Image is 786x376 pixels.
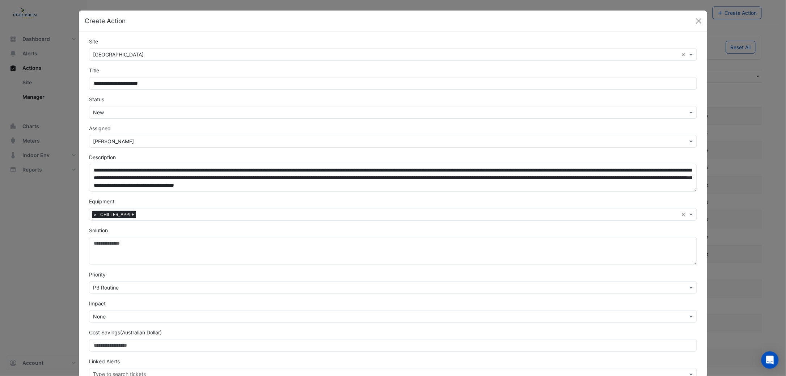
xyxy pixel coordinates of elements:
label: Linked Alerts [89,358,120,365]
label: Priority [89,271,106,278]
span: Clear [681,211,688,218]
span: × [92,211,98,218]
label: Impact [89,300,106,307]
label: Status [89,96,104,103]
label: Description [89,153,116,161]
span: Clear [681,51,688,58]
label: Equipment [89,198,114,205]
label: Title [89,67,99,74]
button: Close [693,16,704,26]
label: Cost Savings (Australian Dollar) [89,329,162,336]
div: Open Intercom Messenger [761,351,779,369]
span: CHILLER_APPLE [98,211,136,218]
label: Solution [89,227,108,234]
h5: Create Action [85,16,126,26]
label: Site [89,38,98,45]
label: Assigned [89,124,111,132]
